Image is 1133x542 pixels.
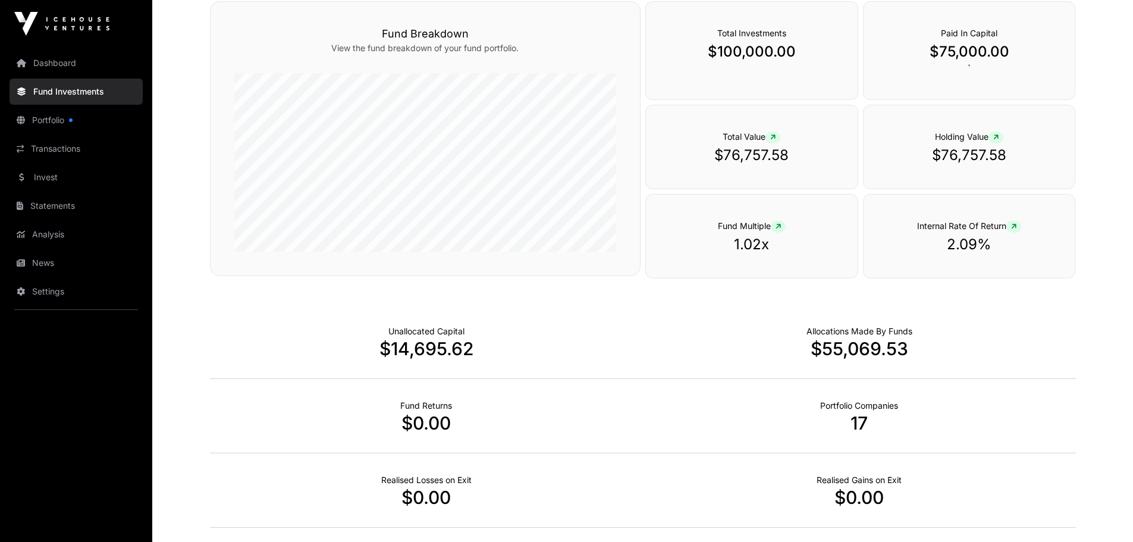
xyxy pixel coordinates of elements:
a: Fund Investments [10,79,143,105]
span: Total Value [723,131,780,142]
p: $76,757.58 [887,146,1052,165]
p: Net Realised on Negative Exits [381,474,472,486]
p: Number of Companies Deployed Into [820,400,898,412]
iframe: Chat Widget [1074,485,1133,542]
p: View the fund breakdown of your fund portfolio. [234,42,616,54]
a: Invest [10,164,143,190]
a: Transactions [10,136,143,162]
a: Dashboard [10,50,143,76]
p: Realised Returns from Funds [400,400,452,412]
a: Portfolio [10,107,143,133]
span: Total Investments [717,28,786,38]
p: $100,000.00 [670,42,834,61]
h3: Fund Breakdown [234,26,616,42]
p: Net Realised on Positive Exits [817,474,902,486]
div: ` [863,1,1076,100]
p: 17 [643,412,1076,434]
p: 1.02x [670,235,834,254]
p: $76,757.58 [670,146,834,165]
img: Icehouse Ventures Logo [14,12,109,36]
a: Settings [10,278,143,305]
span: Paid In Capital [941,28,997,38]
p: Capital Deployed Into Companies [806,325,912,337]
p: $14,695.62 [210,338,643,359]
p: $0.00 [643,487,1076,508]
p: $75,000.00 [887,42,1052,61]
a: Statements [10,193,143,219]
span: Holding Value [935,131,1003,142]
p: 2.09% [887,235,1052,254]
p: $0.00 [210,412,643,434]
span: Fund Multiple [718,221,786,231]
p: $0.00 [210,487,643,508]
span: Internal Rate Of Return [917,221,1021,231]
p: Cash not yet allocated [388,325,465,337]
a: Analysis [10,221,143,247]
a: News [10,250,143,276]
p: $55,069.53 [643,338,1076,359]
